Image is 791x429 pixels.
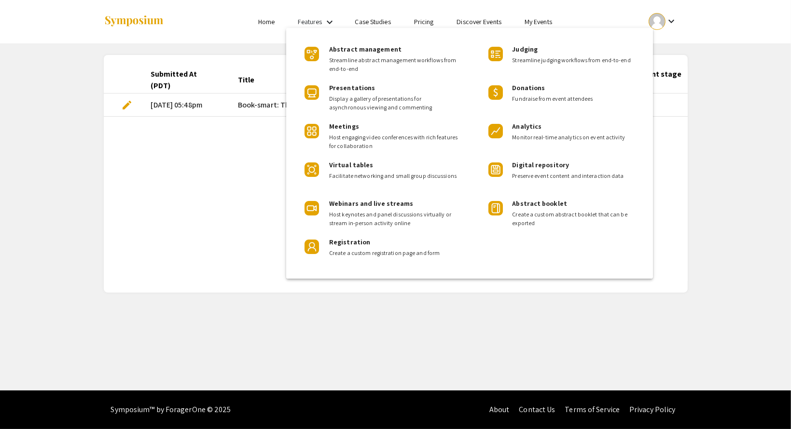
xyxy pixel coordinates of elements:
img: Product Icon [488,85,503,100]
img: Product Icon [305,47,319,61]
span: Fundraise from event attendees [512,94,638,103]
span: Monitor real-time analytics on event activity [512,133,638,142]
img: Product Icon [488,162,503,177]
img: Product Icon [488,124,503,138]
span: Judging [512,45,538,54]
span: Abstract management [329,45,402,54]
span: Analytics [512,122,541,131]
span: Meetings [329,122,359,131]
span: Digital repository [512,161,569,169]
span: Facilitate networking and small group discussions [329,172,459,180]
span: Abstract booklet [512,199,567,208]
span: Create a custom abstract booklet that can be exported [512,210,638,228]
span: Presentations [329,83,375,92]
span: Streamline judging workflows from end-to-end [512,56,638,65]
span: Registration [329,238,370,246]
img: Product Icon [488,201,503,215]
img: Product Icon [305,201,319,215]
span: Display a gallery of presentations for asynchronous viewing and commenting [329,94,459,112]
img: Product Icon [305,124,319,138]
span: Host engaging video conferences with rich features for collaboration [329,133,459,150]
span: Host keynotes and panel discussions virtually or stream in-person activity online [329,210,459,228]
img: Product Icon [305,85,319,100]
span: Preserve event content and interaction data [512,172,638,180]
span: Donations [512,83,545,92]
img: Product Icon [305,240,319,254]
span: Virtual tables [329,161,373,169]
span: Webinars and live streams [329,199,414,208]
img: Product Icon [488,47,503,61]
span: Streamline abstract management workflows from end-to-end [329,56,459,73]
span: Create a custom registration page and form [329,249,459,257]
img: Product Icon [305,162,319,177]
